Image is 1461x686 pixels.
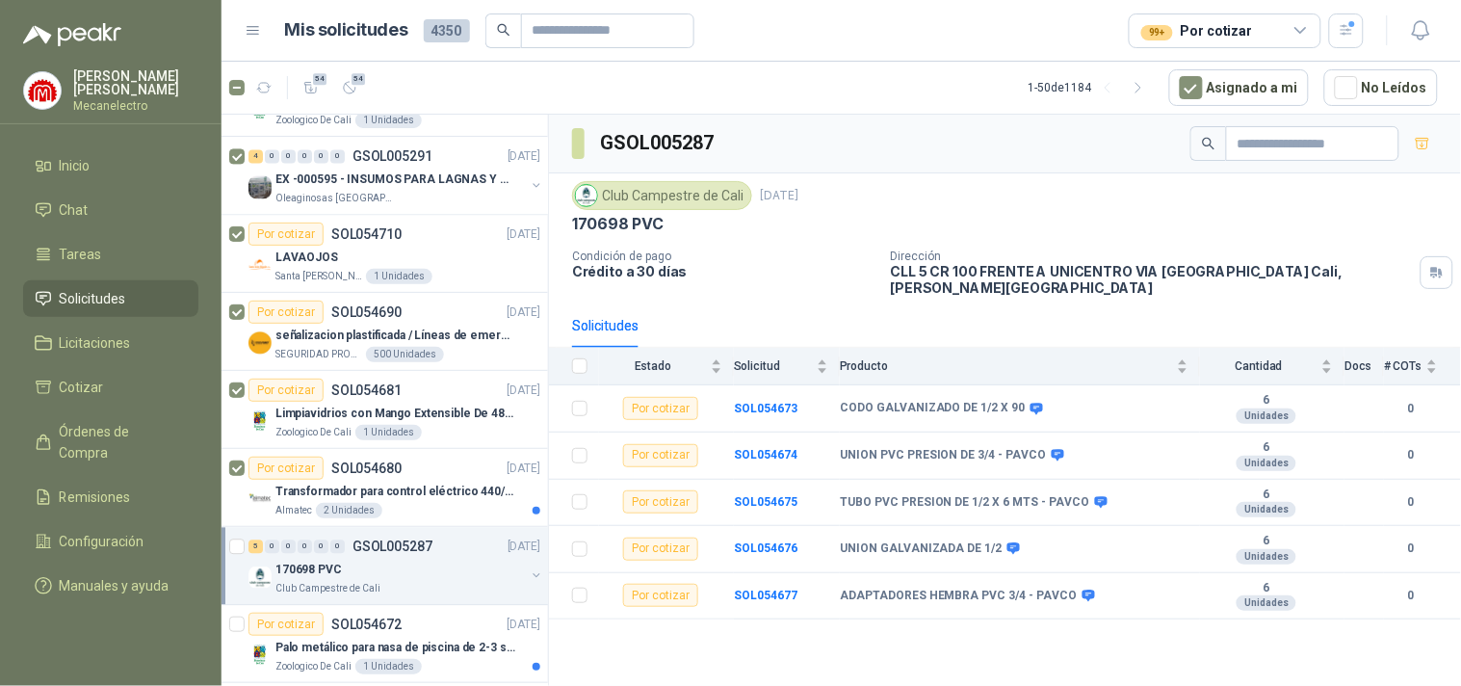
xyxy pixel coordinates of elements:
[600,128,717,158] h3: GSOL005287
[60,487,131,508] span: Remisiones
[1200,440,1333,456] b: 6
[275,327,515,345] p: señalizacion plastificada / Líneas de emergencia
[23,280,198,317] a: Solicitudes
[298,149,312,163] div: 0
[23,236,198,273] a: Tareas
[248,379,324,402] div: Por cotizar
[599,348,734,385] th: Estado
[281,149,296,163] div: 0
[23,147,198,184] a: Inicio
[316,503,382,518] div: 2 Unidades
[1141,20,1252,41] div: Por cotizar
[281,540,296,553] div: 0
[331,383,402,397] p: SOL054681
[1237,549,1296,565] div: Unidades
[572,263,875,279] p: Crédito a 30 días
[623,397,698,420] div: Por cotizar
[1384,348,1461,385] th: # COTs
[248,457,324,480] div: Por cotizar
[508,303,540,322] p: [DATE]
[840,359,1173,373] span: Producto
[1384,540,1438,558] b: 0
[248,613,324,636] div: Por cotizar
[1237,409,1296,424] div: Unidades
[1384,587,1438,605] b: 0
[248,301,324,324] div: Por cotizar
[248,644,272,667] img: Company Logo
[497,23,510,37] span: search
[23,23,121,46] img: Logo peakr
[275,659,352,674] p: Zoologico De Cali
[275,483,515,501] p: Transformador para control eléctrico 440/220/110 - 45O VA.
[248,253,272,277] img: Company Logo
[734,448,797,462] a: SOL054674
[1237,595,1296,611] div: Unidades
[331,305,402,319] p: SOL054690
[424,19,470,42] span: 4350
[60,155,91,176] span: Inicio
[265,149,279,163] div: 0
[60,332,131,354] span: Licitaciones
[1200,488,1333,503] b: 6
[275,425,352,440] p: Zoologico De Cali
[366,269,432,284] div: 1 Unidades
[623,538,698,561] div: Por cotizar
[275,561,342,579] p: 170698 PVC
[1200,359,1318,373] span: Cantidad
[355,659,422,674] div: 1 Unidades
[576,185,597,206] img: Company Logo
[23,567,198,604] a: Manuales y ayuda
[734,402,797,415] a: SOL054673
[1324,69,1438,106] button: No Leídos
[350,71,368,87] span: 54
[572,315,639,336] div: Solicitudes
[355,425,422,440] div: 1 Unidades
[891,250,1413,263] p: Dirección
[60,288,126,309] span: Solicitudes
[275,191,397,206] p: Oleaginosas [GEOGRAPHIC_DATA][PERSON_NAME]
[275,171,515,189] p: EX -000595 - INSUMOS PARA LAGNAS Y OFICINAS PLANTA
[222,215,548,293] a: Por cotizarSOL054710[DATE] Company LogoLAVAOJOSSanta [PERSON_NAME]1 Unidades
[572,181,752,210] div: Club Campestre de Cali
[248,566,272,589] img: Company Logo
[840,448,1047,463] b: UNION PVC PRESION DE 3/4 - PAVCO
[285,16,408,44] h1: Mis solicitudes
[275,503,312,518] p: Almatec
[734,348,840,385] th: Solicitud
[23,523,198,560] a: Configuración
[222,605,548,683] a: Por cotizarSOL054672[DATE] Company LogoPalo metálico para nasa de piscina de 2-3 sol.1115Zoologic...
[60,244,102,265] span: Tareas
[1237,456,1296,471] div: Unidades
[1237,502,1296,517] div: Unidades
[248,145,544,206] a: 4 0 0 0 0 0 GSOL005291[DATE] Company LogoEX -000595 - INSUMOS PARA LAGNAS Y OFICINAS PLANTAOleagi...
[60,421,180,463] span: Órdenes de Compra
[1169,69,1309,106] button: Asignado a mi
[73,69,198,96] p: [PERSON_NAME] [PERSON_NAME]
[265,540,279,553] div: 0
[23,192,198,228] a: Chat
[275,639,515,657] p: Palo metálico para nasa de piscina de 2-3 sol.1115
[734,589,797,602] a: SOL054677
[760,187,798,205] p: [DATE]
[222,371,548,449] a: Por cotizarSOL054681[DATE] Company LogoLimpiavidrios con Mango Extensible De 48 a 78 cmZoologico ...
[508,460,540,478] p: [DATE]
[60,377,104,398] span: Cotizar
[222,449,548,527] a: Por cotizarSOL054680[DATE] Company LogoTransformador para control eléctrico 440/220/110 - 45O VA....
[331,618,402,631] p: SOL054672
[248,223,324,246] div: Por cotizar
[734,541,797,555] a: SOL054676
[734,359,813,373] span: Solicitud
[734,495,797,509] a: SOL054675
[296,72,326,103] button: 54
[23,413,198,471] a: Órdenes de Compra
[508,538,540,556] p: [DATE]
[248,540,263,553] div: 5
[599,359,707,373] span: Estado
[840,401,1026,416] b: CODO GALVANIZADO DE 1/2 X 90
[352,540,432,553] p: GSOL005287
[275,581,380,596] p: Club Campestre de Cali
